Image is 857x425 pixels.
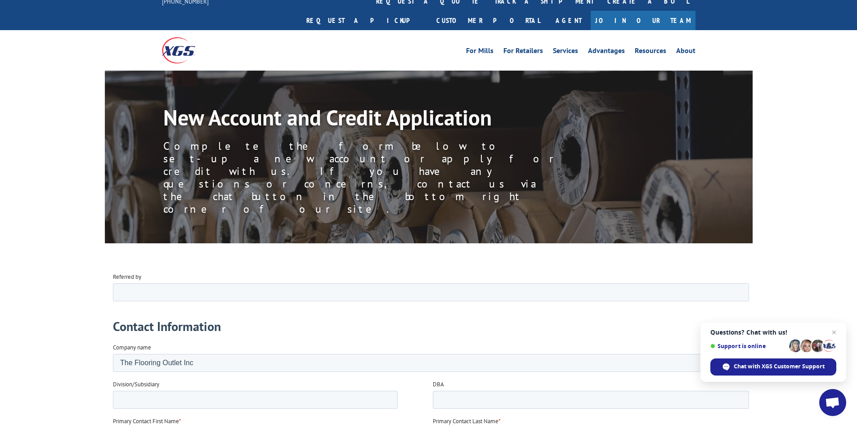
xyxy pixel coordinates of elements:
[300,11,430,30] a: Request a pickup
[676,47,695,57] a: About
[829,327,839,338] span: Close chat
[819,389,846,416] div: Open chat
[710,358,836,376] div: Chat with XGS Customer Support
[503,47,543,57] a: For Retailers
[547,11,591,30] a: Agent
[213,329,245,337] span: State/Region
[591,11,695,30] a: Join Our Team
[320,219,373,226] span: Primary Contact Email
[553,47,578,57] a: Services
[320,182,427,189] span: Who do you report to within your company?
[426,329,454,337] span: Postal code
[734,362,825,371] span: Chat with XGS Customer Support
[635,47,666,57] a: Resources
[163,140,568,215] p: Complete the form below to set-up a new account or apply for credit with us. If you have any ques...
[320,108,331,116] span: DBA
[430,11,547,30] a: Customer Portal
[710,343,786,349] span: Support is online
[163,107,568,133] h1: New Account and Credit Application
[466,47,494,57] a: For Mills
[588,47,625,57] a: Advantages
[320,145,386,152] span: Primary Contact Last Name
[710,329,836,336] span: Questions? Chat with us!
